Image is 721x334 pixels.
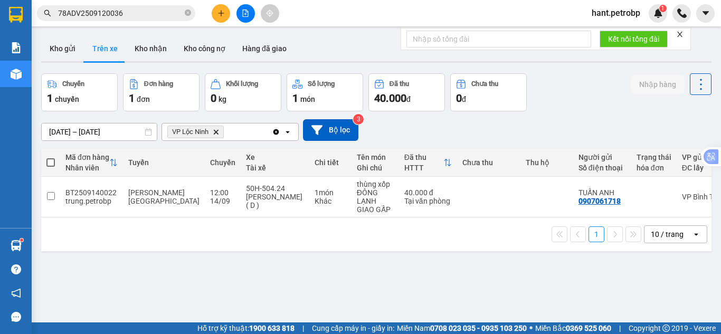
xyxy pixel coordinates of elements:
[41,73,118,111] button: Chuyến1chuyến
[450,73,527,111] button: Chưa thu0đ
[249,324,295,332] strong: 1900 633 818
[637,164,671,172] div: hóa đơn
[404,197,452,205] div: Tại văn phòng
[315,197,346,205] div: Khác
[696,4,715,23] button: caret-down
[566,324,611,332] strong: 0369 525 060
[126,36,175,61] button: Kho nhận
[397,322,527,334] span: Miền Nam
[462,158,515,167] div: Chưa thu
[55,95,79,103] span: chuyến
[701,8,710,18] span: caret-down
[11,69,22,80] img: warehouse-icon
[315,188,346,197] div: 1 món
[287,73,363,111] button: Số lượng1món
[578,164,626,172] div: Số điện thoại
[302,322,304,334] span: |
[128,188,200,205] span: [PERSON_NAME][GEOGRAPHIC_DATA]
[357,164,394,172] div: Ghi chú
[20,238,23,242] sup: 1
[430,324,527,332] strong: 0708 023 035 - 0935 103 250
[583,6,649,20] span: hant.petrobp
[456,92,462,104] span: 0
[303,119,358,141] button: Bộ lọc
[374,92,406,104] span: 40.000
[529,326,533,330] span: ⚪️
[65,153,109,161] div: Mã đơn hàng
[659,5,667,12] sup: 1
[300,95,315,103] span: món
[11,264,21,274] span: question-circle
[661,5,665,12] span: 1
[312,322,394,334] span: Cung cấp máy in - giấy in:
[651,229,684,240] div: 10 / trang
[246,164,304,172] div: Tài xế
[406,31,591,47] input: Nhập số tổng đài
[128,158,200,167] div: Tuyến
[272,128,280,136] svg: Clear all
[205,73,281,111] button: Khối lượng0kg
[185,8,191,18] span: close-circle
[129,92,135,104] span: 1
[677,8,687,18] img: phone-icon
[404,188,452,197] div: 40.000 đ
[526,158,568,167] div: Thu hộ
[676,31,684,38] span: close
[123,73,200,111] button: Đơn hàng1đơn
[662,325,670,332] span: copyright
[637,153,671,161] div: Trạng thái
[210,197,235,205] div: 14/09
[283,128,292,136] svg: open
[315,158,346,167] div: Chi tiết
[266,9,273,17] span: aim
[471,80,498,88] div: Chưa thu
[357,205,394,214] div: GIAO GẤP
[357,153,394,161] div: Tên món
[210,188,235,197] div: 12:00
[144,80,173,88] div: Đơn hàng
[211,92,216,104] span: 0
[185,9,191,16] span: close-circle
[60,149,123,177] th: Toggle SortBy
[9,7,23,23] img: logo-vxr
[217,9,225,17] span: plus
[246,153,304,161] div: Xe
[600,31,668,47] button: Kết nối tổng đài
[261,4,279,23] button: aim
[631,75,685,94] button: Nhập hàng
[353,114,364,125] sup: 3
[167,126,224,138] span: VP Lộc Ninh, close by backspace
[213,129,219,135] svg: Delete
[65,188,118,197] div: BT2509140022
[242,9,249,17] span: file-add
[44,9,51,17] span: search
[172,128,208,136] span: VP Lộc Ninh
[226,80,258,88] div: Khối lượng
[11,312,21,322] span: message
[62,80,84,88] div: Chuyến
[308,80,335,88] div: Số lượng
[11,42,22,53] img: solution-icon
[578,188,626,197] div: TUẤN ANH
[226,127,227,137] input: Selected VP Lộc Ninh.
[210,158,235,167] div: Chuyến
[219,95,226,103] span: kg
[619,322,621,334] span: |
[390,80,409,88] div: Đã thu
[589,226,604,242] button: 1
[65,164,109,172] div: Nhân viên
[292,92,298,104] span: 1
[41,36,84,61] button: Kho gửi
[399,149,457,177] th: Toggle SortBy
[653,8,663,18] img: icon-new-feature
[404,164,443,172] div: HTTT
[65,197,118,205] div: trung.petrobp
[236,4,255,23] button: file-add
[368,73,445,111] button: Đã thu40.000đ
[84,36,126,61] button: Trên xe
[58,7,183,19] input: Tìm tên, số ĐT hoặc mã đơn
[47,92,53,104] span: 1
[535,322,611,334] span: Miền Bắc
[406,95,411,103] span: đ
[197,322,295,334] span: Hỗ trợ kỹ thuật:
